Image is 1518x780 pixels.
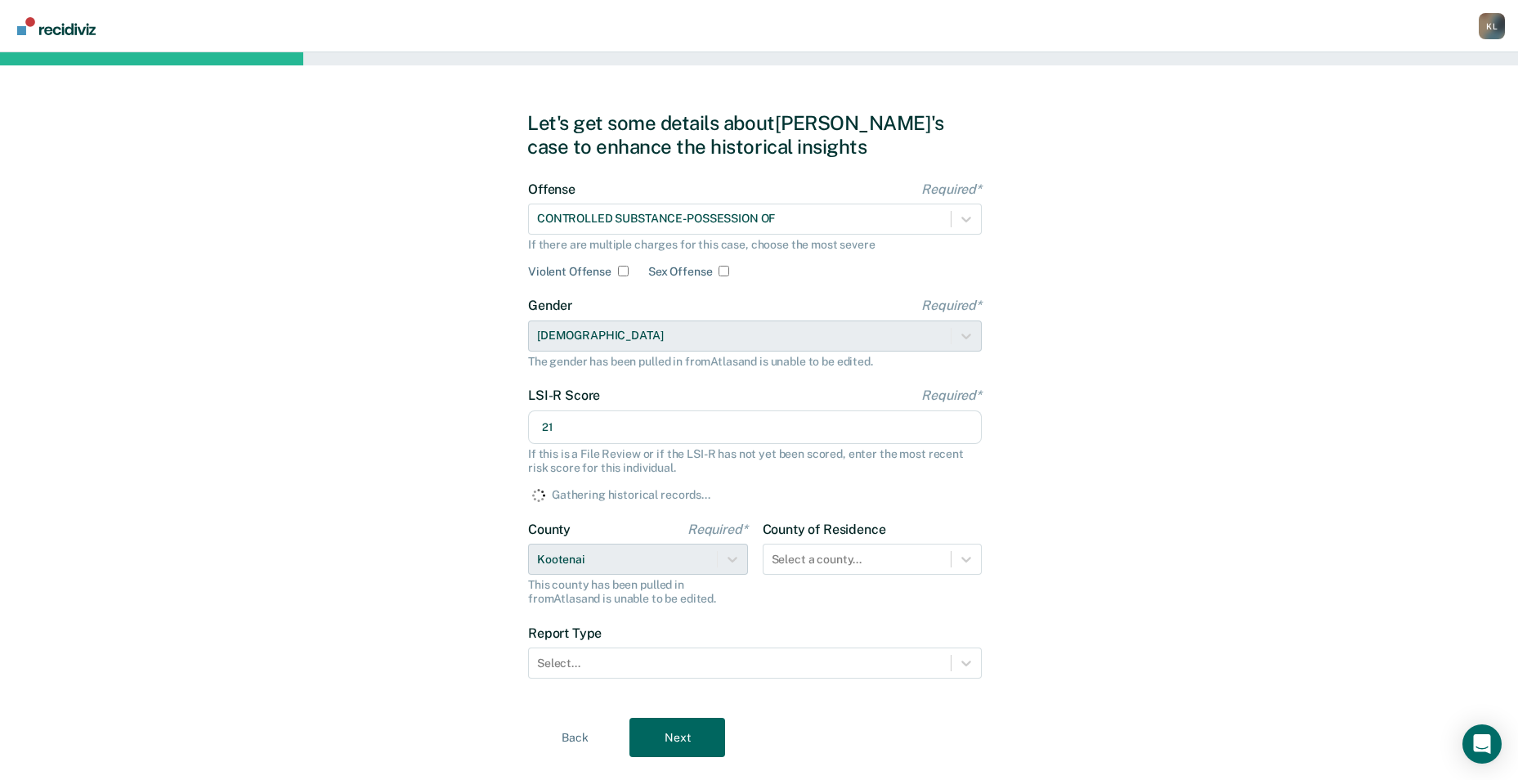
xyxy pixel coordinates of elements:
[527,111,991,159] div: Let's get some details about [PERSON_NAME]'s case to enhance the historical insights
[921,298,982,313] span: Required*
[527,718,623,757] button: Back
[921,182,982,197] span: Required*
[528,578,748,606] div: This county has been pulled in from Atlas and is unable to be edited.
[629,718,725,757] button: Next
[528,265,611,279] label: Violent Offense
[648,265,712,279] label: Sex Offense
[528,447,982,475] div: If this is a File Review or if the LSI-R has not yet been scored, enter the most recent risk scor...
[921,388,982,403] span: Required*
[528,298,982,313] label: Gender
[528,238,982,252] div: If there are multiple charges for this case, choose the most severe
[528,355,982,369] div: The gender has been pulled in from Atlas and is unable to be edited.
[528,625,982,641] label: Report Type
[528,522,748,537] label: County
[528,388,982,403] label: LSI-R Score
[17,17,96,35] img: Recidiviz
[528,488,982,502] div: Gathering historical records...
[687,522,748,537] span: Required*
[1462,724,1502,764] div: Open Intercom Messenger
[763,522,983,537] label: County of Residence
[1479,13,1505,39] button: Profile dropdown button
[528,182,982,197] label: Offense
[1479,13,1505,39] div: K L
